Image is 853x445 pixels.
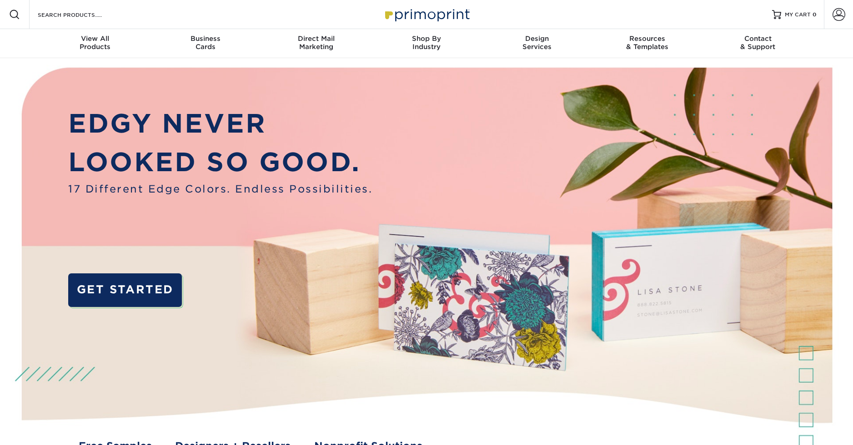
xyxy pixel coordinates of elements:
[68,143,372,181] p: LOOKED SO GOOD.
[261,29,371,58] a: Direct MailMarketing
[371,35,482,43] span: Shop By
[785,11,811,19] span: MY CART
[482,35,592,43] span: Design
[592,35,702,43] span: Resources
[68,273,182,307] a: GET STARTED
[261,35,371,51] div: Marketing
[702,29,813,58] a: Contact& Support
[702,35,813,51] div: & Support
[40,35,151,51] div: Products
[702,35,813,43] span: Contact
[381,5,472,24] img: Primoprint
[151,35,261,43] span: Business
[482,29,592,58] a: DesignServices
[40,35,151,43] span: View All
[37,9,125,20] input: SEARCH PRODUCTS.....
[68,104,372,143] p: EDGY NEVER
[482,35,592,51] div: Services
[592,29,702,58] a: Resources& Templates
[68,181,372,197] span: 17 Different Edge Colors. Endless Possibilities.
[151,29,261,58] a: BusinessCards
[592,35,702,51] div: & Templates
[371,29,482,58] a: Shop ByIndustry
[371,35,482,51] div: Industry
[261,35,371,43] span: Direct Mail
[40,29,151,58] a: View AllProducts
[151,35,261,51] div: Cards
[813,11,817,18] span: 0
